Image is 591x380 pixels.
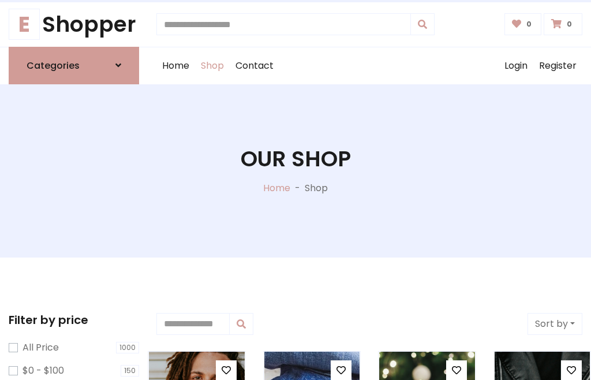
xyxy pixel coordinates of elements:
[121,365,139,377] span: 150
[499,47,533,84] a: Login
[290,181,305,195] p: -
[305,181,328,195] p: Shop
[544,13,582,35] a: 0
[9,9,40,40] span: E
[241,146,351,172] h1: Our Shop
[156,47,195,84] a: Home
[263,181,290,195] a: Home
[116,342,139,353] span: 1000
[9,12,139,38] a: EShopper
[23,341,59,355] label: All Price
[23,364,64,378] label: $0 - $100
[9,313,139,327] h5: Filter by price
[528,313,582,335] button: Sort by
[27,60,80,71] h6: Categories
[9,47,139,84] a: Categories
[533,47,582,84] a: Register
[523,19,534,29] span: 0
[9,12,139,38] h1: Shopper
[195,47,230,84] a: Shop
[230,47,279,84] a: Contact
[564,19,575,29] span: 0
[504,13,542,35] a: 0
